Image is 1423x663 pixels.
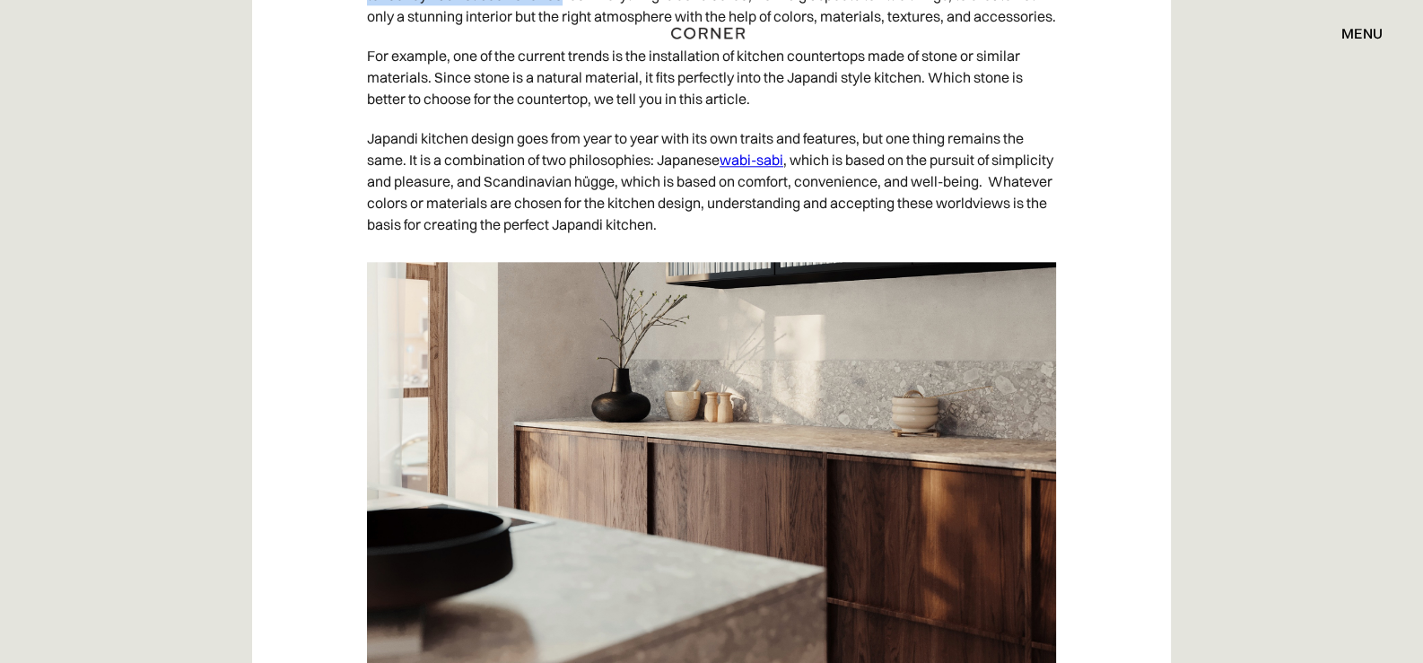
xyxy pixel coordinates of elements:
div: menu [1323,18,1383,48]
div: menu [1341,26,1383,40]
a: wabi-sabi [720,151,783,169]
a: home [662,22,762,45]
p: Japandi kitchen design goes from year to year with its own traits and features, but one thing rem... [367,118,1056,244]
p: For example, one of the current trends is the installation of kitchen countertops made of stone o... [367,36,1056,118]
